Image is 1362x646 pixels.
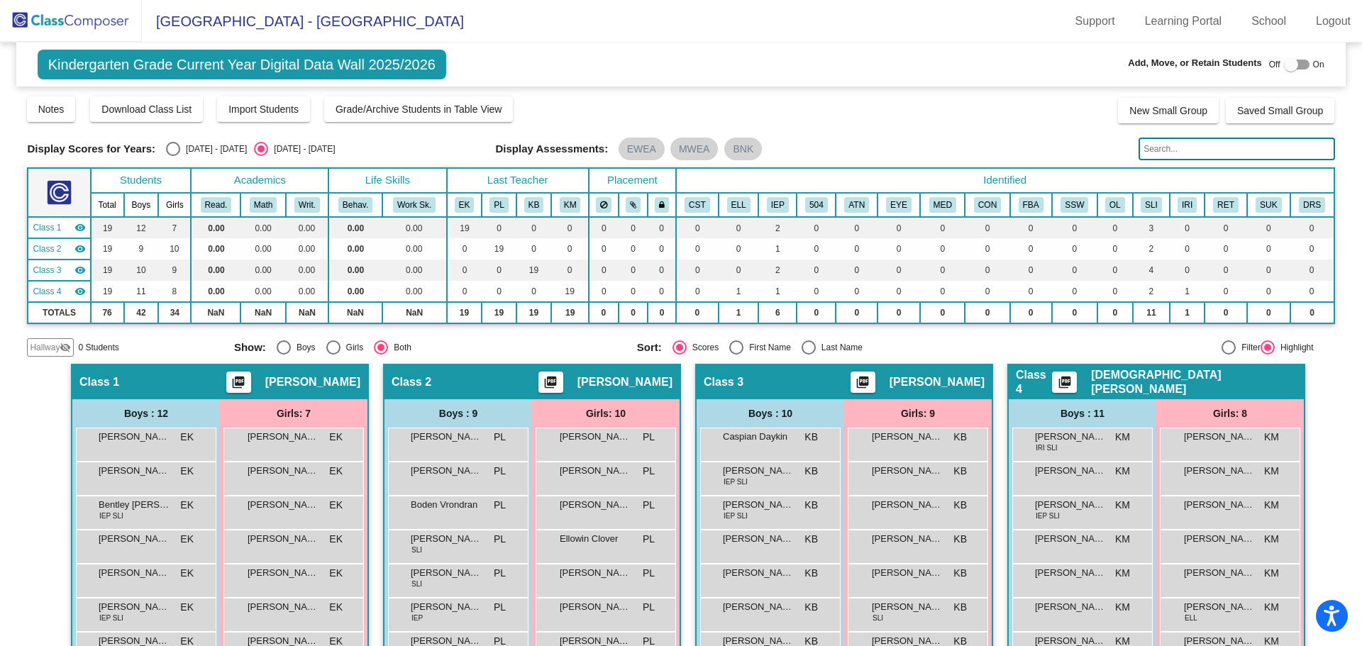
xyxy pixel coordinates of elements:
[589,193,619,217] th: Keep away students
[516,238,552,260] td: 0
[719,238,759,260] td: 0
[648,260,676,281] td: 0
[516,302,552,323] td: 19
[516,260,552,281] td: 19
[619,260,648,281] td: 0
[551,217,588,238] td: 0
[291,341,316,354] div: Boys
[767,197,789,213] button: IEP
[1290,260,1334,281] td: 0
[1052,281,1097,302] td: 0
[27,96,76,122] button: Notes
[1170,302,1205,323] td: 1
[392,375,431,389] span: Class 2
[516,217,552,238] td: 0
[382,238,447,260] td: 0.00
[142,10,464,33] span: [GEOGRAPHIC_DATA] - [GEOGRAPHIC_DATA]
[797,302,836,323] td: 0
[758,260,797,281] td: 2
[1097,281,1133,302] td: 0
[158,217,191,238] td: 7
[482,281,516,302] td: 0
[648,217,676,238] td: 0
[1290,281,1334,302] td: 0
[1205,281,1247,302] td: 0
[719,217,759,238] td: 0
[589,281,619,302] td: 0
[676,260,719,281] td: 0
[329,430,343,445] span: EK
[1247,260,1290,281] td: 0
[676,302,719,323] td: 0
[965,217,1009,238] td: 0
[328,168,446,193] th: Life Skills
[560,197,581,213] button: KM
[482,260,516,281] td: 0
[676,217,719,238] td: 0
[648,238,676,260] td: 0
[382,260,447,281] td: 0.00
[265,375,360,389] span: [PERSON_NAME]
[411,430,482,444] span: [PERSON_NAME]
[286,260,328,281] td: 0.00
[1010,238,1052,260] td: 0
[929,197,956,213] button: MED
[158,302,191,323] td: 34
[516,193,552,217] th: Karly Burke
[1299,197,1325,213] button: DRS
[191,302,240,323] td: NaN
[727,197,751,213] button: ELL
[91,281,124,302] td: 19
[797,238,836,260] td: 0
[920,238,965,260] td: 0
[648,193,676,217] th: Keep with teacher
[286,238,328,260] td: 0.00
[447,260,482,281] td: 0
[90,96,203,122] button: Download Class List
[1247,238,1290,260] td: 0
[965,260,1009,281] td: 0
[79,375,119,389] span: Class 1
[1205,193,1247,217] th: Retained
[74,243,86,255] mat-icon: visibility
[447,281,482,302] td: 0
[124,217,159,238] td: 12
[743,341,791,354] div: First Name
[920,217,965,238] td: 0
[340,341,364,354] div: Girls
[836,281,877,302] td: 0
[676,168,1334,193] th: Identified
[589,238,619,260] td: 0
[1133,260,1170,281] td: 4
[920,193,965,217] th: Daily Medication
[1170,217,1205,238] td: 0
[516,281,552,302] td: 0
[589,168,676,193] th: Placement
[1133,217,1170,238] td: 3
[1237,105,1323,116] span: Saved Small Group
[28,302,90,323] td: TOTALS
[191,260,240,281] td: 0.00
[551,193,588,217] th: Kristen Morey
[166,142,335,156] mat-radio-group: Select an option
[697,399,844,428] div: Boys : 10
[719,260,759,281] td: 0
[797,260,836,281] td: 0
[158,193,191,217] th: Girls
[28,217,90,238] td: Erica Kelly - No Class Name
[1205,260,1247,281] td: 0
[91,217,124,238] td: 19
[1052,372,1077,393] button: Print Students Details
[1247,193,1290,217] th: Step Up Kindergarten
[1118,98,1219,123] button: New Small Group
[294,197,320,213] button: Writ.
[1139,138,1334,160] input: Search...
[1290,193,1334,217] th: Dr. Sloane
[836,260,877,281] td: 0
[1134,10,1234,33] a: Learning Portal
[1290,238,1334,260] td: 0
[1010,302,1052,323] td: 0
[797,281,836,302] td: 0
[124,238,159,260] td: 9
[1170,260,1205,281] td: 0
